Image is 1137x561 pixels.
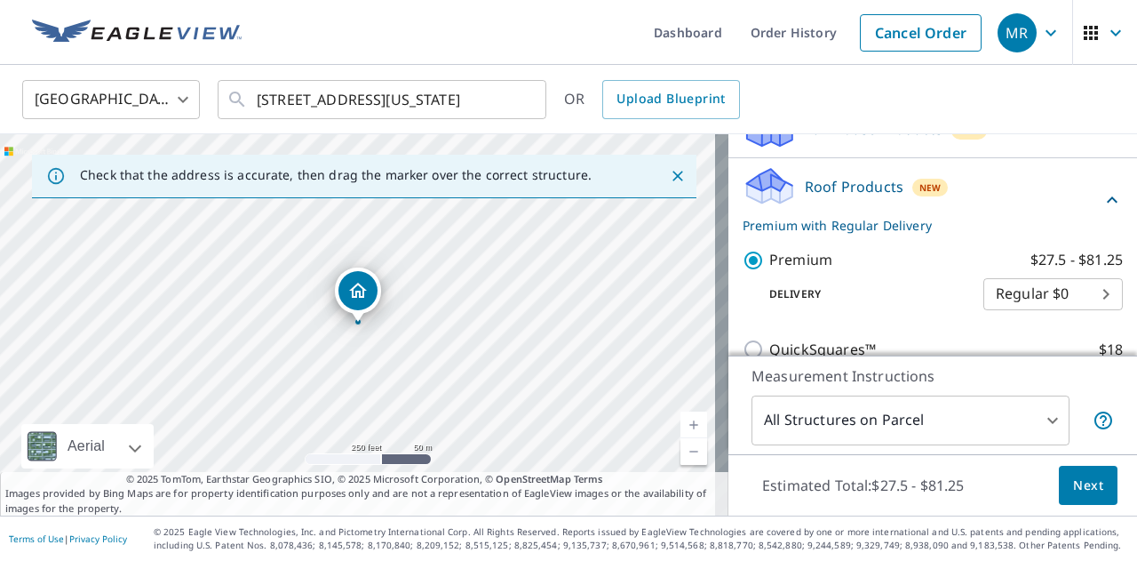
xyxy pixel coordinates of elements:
div: Aerial [62,424,110,469]
div: All Structures on Parcel [751,396,1069,445]
p: Roof Products [805,176,903,197]
div: Dropped pin, building 1, Residential property, 32 Falcon Way Washington, NJ 07882 [335,268,381,323]
p: $18 [1099,339,1123,361]
a: Upload Blueprint [602,80,739,119]
span: © 2025 TomTom, Earthstar Geographics SIO, © 2025 Microsoft Corporation, © [126,472,603,487]
p: Delivery [743,286,983,302]
span: New [919,180,942,195]
a: Current Level 17, Zoom In [680,412,707,438]
div: [GEOGRAPHIC_DATA] [22,75,200,124]
div: Regular $0 [983,269,1123,319]
div: Aerial [21,424,154,469]
a: Terms [574,472,603,485]
button: Close [666,164,689,188]
p: | [9,533,127,544]
p: © 2025 Eagle View Technologies, Inc. and Pictometry International Corp. All Rights Reserved. Repo... [154,525,1128,552]
span: Upload Blueprint [616,88,725,110]
p: Estimated Total: $27.5 - $81.25 [748,466,979,505]
div: MR [998,13,1037,52]
div: Roof ProductsNewPremium with Regular Delivery [743,165,1123,235]
span: Next [1073,475,1103,497]
img: EV Logo [32,20,242,46]
p: Premium with Regular Delivery [743,216,1101,235]
p: Premium [769,249,832,271]
div: OR [564,80,740,119]
button: Next [1059,466,1117,506]
a: Cancel Order [860,14,982,52]
p: $27.5 - $81.25 [1030,249,1123,271]
a: Terms of Use [9,533,64,545]
p: QuickSquares™ [769,339,876,361]
p: Measurement Instructions [751,365,1114,387]
span: Your report will include each building or structure inside the parcel boundary. In some cases, du... [1093,410,1114,431]
a: Privacy Policy [69,533,127,545]
input: Search by address or latitude-longitude [257,75,510,124]
p: Check that the address is accurate, then drag the marker over the correct structure. [80,167,592,183]
a: OpenStreetMap [496,472,570,485]
a: Current Level 17, Zoom Out [680,438,707,465]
